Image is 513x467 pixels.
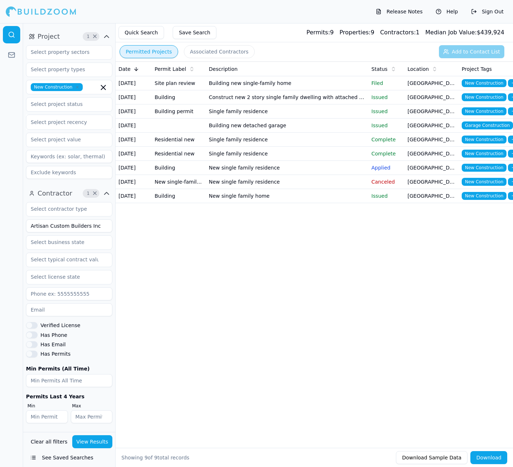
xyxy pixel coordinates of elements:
input: Max Permits Last 4 Years [71,410,113,423]
td: Building [152,90,206,104]
td: [GEOGRAPHIC_DATA], [GEOGRAPHIC_DATA] [405,133,459,147]
td: Site plan review [152,76,206,90]
td: [DATE] [116,104,152,119]
span: 1 [85,190,92,197]
label: Min [27,403,68,409]
input: Select project value [26,133,103,146]
td: [GEOGRAPHIC_DATA], [GEOGRAPHIC_DATA] [405,76,459,90]
p: Issued [371,108,402,115]
td: [GEOGRAPHIC_DATA], [GEOGRAPHIC_DATA] [405,90,459,104]
td: [DATE] [116,147,152,161]
label: Verified License [40,323,80,328]
label: Has Email [40,342,66,347]
td: [DATE] [116,175,152,189]
label: Has Phone [40,333,67,338]
p: Issued [371,192,402,200]
td: [GEOGRAPHIC_DATA], [GEOGRAPHIC_DATA] [405,161,459,175]
p: Complete [371,150,402,157]
label: Has Permits [40,351,70,356]
span: New Construction [462,107,506,115]
span: Properties: [340,29,371,36]
td: New single family home [206,189,368,203]
span: 1 [85,33,92,40]
input: Select property sectors [26,46,103,59]
span: Date [118,65,130,73]
div: 9 [340,28,374,37]
td: Construct new 2 story single family dwelling with attached garage and inground pool [206,90,368,104]
label: Min Permits (All Time) [26,366,112,371]
td: [GEOGRAPHIC_DATA], [GEOGRAPHIC_DATA] [405,189,459,203]
input: Select property types [26,63,103,76]
span: Project Tags [462,65,492,73]
input: Min Permits All Time [26,374,112,387]
td: Residential new [152,147,206,161]
button: Contractor1Clear Contractor filters [26,188,112,199]
td: Single family residence [206,147,368,161]
span: 9 [145,455,148,460]
td: [DATE] [116,189,152,203]
td: Residential new [152,133,206,147]
div: 1 [380,28,419,37]
input: Email [26,303,112,316]
button: Associated Contractors [184,45,255,58]
input: Select typical contract value [26,253,103,266]
div: $ 439,924 [425,28,504,37]
span: New Construction [462,150,506,158]
span: New Construction [462,192,506,200]
button: Project1Clear Project filters [26,31,112,42]
input: Phone ex: 5555555555 [26,287,112,300]
td: [GEOGRAPHIC_DATA], [GEOGRAPHIC_DATA] [405,147,459,161]
div: 9 [306,28,333,37]
div: Permits Last 4 Years [26,393,112,400]
span: Location [408,65,429,73]
span: Status [371,65,388,73]
label: Max [72,403,113,409]
span: New Construction [462,79,506,87]
td: [DATE] [116,90,152,104]
button: Help [432,6,462,17]
span: Permits: [306,29,330,36]
td: [GEOGRAPHIC_DATA], [GEOGRAPHIC_DATA] [405,175,459,189]
span: New Construction [31,83,83,91]
span: New Construction [462,136,506,143]
button: Quick Search [118,26,164,39]
td: Building new single-family home [206,76,368,90]
button: See Saved Searches [26,451,112,464]
p: Issued [371,94,402,101]
button: Save Search [173,26,216,39]
button: Download [470,451,507,464]
td: [DATE] [116,76,152,90]
p: Issued [371,122,402,129]
span: New Construction [462,93,506,101]
button: Sign Out [467,6,507,17]
span: New Construction [462,164,506,172]
td: Building permit [152,104,206,119]
td: [GEOGRAPHIC_DATA], [GEOGRAPHIC_DATA] [405,119,459,133]
span: 9 [154,455,158,460]
span: New Construction [462,178,506,186]
input: Keywords (ex: solar, thermal) [26,150,112,163]
td: Building new detached garage [206,119,368,133]
td: New single-family residential construction [152,175,206,189]
p: Filed [371,80,402,87]
td: Single family residence [206,133,368,147]
td: Building [152,161,206,175]
span: Clear Project filters [92,35,98,38]
span: Clear Contractor filters [92,192,98,195]
button: Permitted Projects [120,45,178,58]
td: [DATE] [116,133,152,147]
td: [DATE] [116,119,152,133]
p: Complete [371,136,402,143]
span: Garage Construction [462,121,513,129]
button: Download Sample Data [396,451,467,464]
span: Contractors: [380,29,416,36]
span: Project [38,31,60,42]
input: Select project status [26,98,103,111]
input: Select contractor type [26,202,103,215]
span: Median Job Value: [425,29,477,36]
span: Permit Label [155,65,186,73]
button: Clear all filters [29,435,69,448]
div: Showing of total records [121,454,189,461]
td: Single family residence [206,104,368,119]
td: Building [152,189,206,203]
